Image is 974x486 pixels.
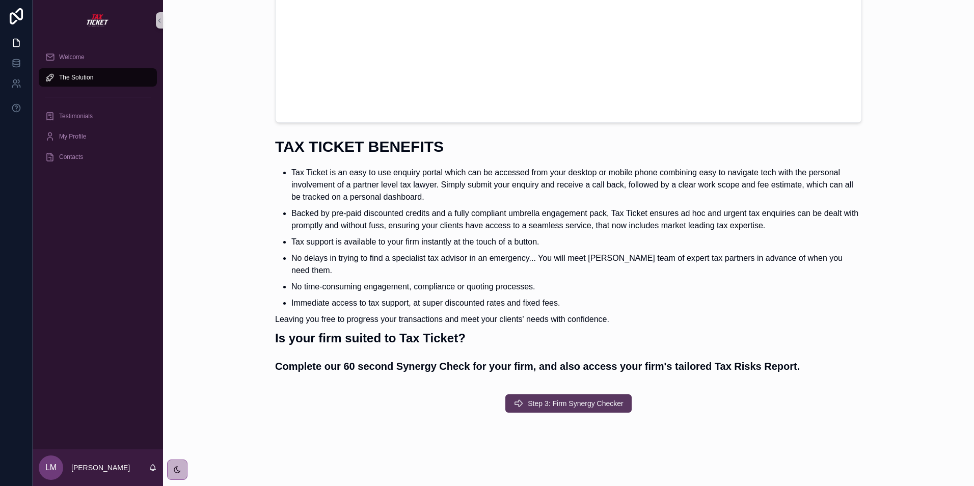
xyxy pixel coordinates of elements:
[505,394,632,413] button: Step 3: Firm Synergy Checker
[39,68,157,87] a: The Solution
[291,167,862,203] p: Tax Ticket is an easy to use enquiry portal which can be accessed from your desktop or mobile pho...
[528,398,624,409] span: Step 3: Firm Synergy Checker
[275,330,862,346] h2: Is your firm suited to Tax Ticket?
[275,359,862,374] h3: Complete our 60 second Synergy Check for your firm, and also access your firm's tailored Tax Risk...
[291,236,862,248] p: Tax support is available to your firm instantly at the touch of a button.
[291,252,862,277] p: No delays in trying to find a specialist tax advisor in an emergency... You will meet [PERSON_NAM...
[291,207,862,232] p: Backed by pre-paid discounted credits and a fully compliant umbrella engagement pack, Tax Ticket ...
[71,463,130,473] p: [PERSON_NAME]
[39,48,157,66] a: Welcome
[291,281,862,293] p: No time-consuming engagement, compliance or quoting processes.
[39,107,157,125] a: Testimonials
[59,73,93,82] span: The Solution
[275,139,862,154] h1: TAX TICKET BENEFITS
[59,132,86,141] span: My Profile
[33,41,163,179] div: scrollable content
[86,12,110,29] img: App logo
[45,462,57,474] span: LM
[59,53,85,61] span: Welcome
[39,127,157,146] a: My Profile
[59,153,83,161] span: Contacts
[59,112,93,120] span: Testimonials
[291,297,862,309] p: Immediate access to tax support, at super discounted rates and fixed fees.
[39,148,157,166] a: Contacts
[275,313,862,326] p: Leaving you free to progress your transactions and meet your clients' needs with confidence.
